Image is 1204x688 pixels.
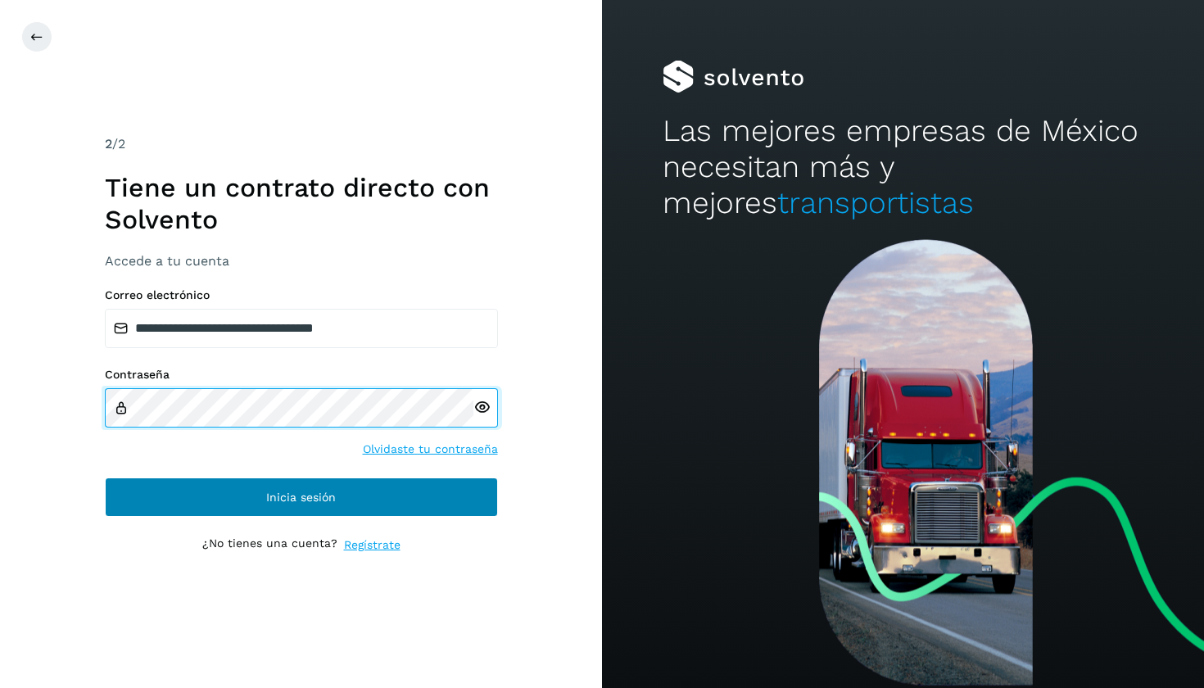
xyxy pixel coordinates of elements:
p: ¿No tienes una cuenta? [202,536,337,554]
h2: Las mejores empresas de México necesitan más y mejores [663,113,1144,222]
a: Regístrate [344,536,401,554]
h3: Accede a tu cuenta [105,253,498,269]
span: transportistas [777,185,974,220]
span: 2 [105,136,112,152]
h1: Tiene un contrato directo con Solvento [105,172,498,235]
span: Inicia sesión [266,491,336,503]
a: Olvidaste tu contraseña [363,441,498,458]
button: Inicia sesión [105,478,498,517]
label: Contraseña [105,368,498,382]
label: Correo electrónico [105,288,498,302]
div: /2 [105,134,498,154]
